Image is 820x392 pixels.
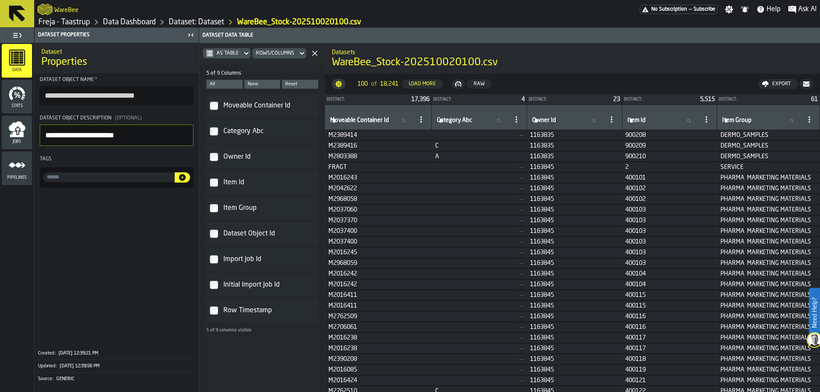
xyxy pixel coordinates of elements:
[720,292,817,299] span: PHARMA MARKETING MATERIALS
[530,324,618,331] span: 1163845
[54,5,79,14] h2: Sub Title
[210,200,315,217] label: InputCheckbox-label-react-aria3624612195-:rdg:
[210,306,218,315] input: InputCheckbox-label-react-aria3624612195-:rdk:
[210,251,315,268] label: InputCheckbox-label-react-aria3624612195-:rdi:
[435,270,524,277] span: —
[435,292,524,299] span: —
[40,157,52,162] span: Tags
[530,292,618,299] span: 1163845
[720,249,817,256] span: PHARMA MARKETING MATERIALS
[722,117,752,124] span: label
[328,356,428,363] span: M2390208
[530,174,618,181] span: 1163845
[328,153,428,160] span: M2803388
[169,17,224,27] a: link-to-/wh/i/36c4991f-68ef-4ca7-ab45-a2252c911eea/data/datasets/
[328,345,428,352] span: M2016238
[210,229,218,238] input: InputCheckbox-label-react-aria3624612195-:rdh:
[720,115,801,126] input: label
[357,81,368,87] span: 100
[222,125,313,138] div: InputCheckbox-react-aria3624612195-:rdd:
[627,117,646,124] span: label
[206,70,241,76] div: 5 of 9 Columns
[530,238,618,245] span: 1163845
[625,324,714,331] span: 400116
[2,80,32,114] li: menu Stats
[371,81,377,87] span: of
[717,94,820,105] div: StatList-item-Distinct:
[328,217,428,224] span: M2037370
[435,238,524,245] span: —
[435,377,524,384] span: —
[435,260,524,267] span: —
[330,117,389,124] span: label
[613,96,620,102] span: 23
[38,347,195,360] button: Created:[DATE] 12:39:21 PM
[530,142,618,149] span: 1163835
[210,127,218,136] input: InputCheckbox-label-react-aria3624612195-:rdd:
[720,153,817,160] span: DERMO_SAMPLES
[103,17,156,27] a: link-to-/wh/i/36c4991f-68ef-4ca7-ab45-a2252c911eea/data
[811,96,818,102] span: 61
[38,376,56,382] div: Source
[351,77,450,91] div: ButtonLoadMore-Load More-Prev-First-Last
[210,178,218,187] input: InputCheckbox-label-react-aria3624612195-:rdf:
[721,5,737,14] label: button-toggle-Settings
[435,313,524,320] span: —
[210,302,315,319] label: InputCheckbox-label-react-aria3624612195-:rdk:
[282,80,318,89] button: button-
[432,94,527,105] div: StatList-item-Distinct:
[625,217,714,224] span: 400103
[625,174,714,181] span: 400101
[56,376,74,382] span: GENERIC
[328,270,428,277] span: M2016242
[799,79,813,89] button: button-
[737,5,753,14] label: button-toggle-Notifications
[210,102,218,110] input: InputCheckbox-label-react-aria3624612195-:rdc:
[328,366,428,373] span: M2016085
[640,5,717,14] a: link-to-/wh/i/36c4991f-68ef-4ca7-ab45-a2252c911eea/pricing/
[625,313,714,320] span: 400116
[210,174,315,191] label: InputCheckbox-label-react-aria3624612195-:rdf:
[433,97,518,102] div: Distinct:
[625,142,714,149] span: 900209
[651,6,687,12] span: No Subscription
[720,281,817,288] span: PHARMA MARKETING MATERIALS
[325,43,820,74] div: title-WareBee_Stock-202510020100.csv
[720,313,817,320] span: PHARMA MARKETING MATERIALS
[720,217,817,224] span: PHARMA MARKETING MATERIALS
[222,227,313,241] div: InputCheckbox-react-aria3624612195-:rdh:
[625,302,714,309] span: 400115
[435,334,524,341] span: —
[203,48,251,58] div: DropdownMenuValue-table
[38,360,195,372] div: KeyValueItem-Updated
[689,6,692,12] span: —
[530,345,618,352] span: 1163845
[720,302,817,309] span: PHARMA MARKETING MATERIALS
[380,81,398,87] span: 18,241
[720,366,817,373] span: PHARMA MARKETING MATERIALS
[411,96,430,102] span: 17,396
[328,313,428,320] span: M2762509
[625,185,714,192] span: 400102
[530,281,618,288] span: 1163845
[210,276,315,293] label: InputCheckbox-label-react-aria3624612195-:rdj:
[328,334,428,341] span: M2016238
[470,81,488,87] div: Raw
[435,366,524,373] span: —
[810,289,819,337] label: Need Help?
[328,324,428,331] span: M2706061
[720,142,817,149] span: DERMO_SAMPLES
[625,292,714,299] span: 400115
[435,153,524,160] span: A
[206,328,318,333] div: 5 of 9 columns visible
[529,97,610,102] div: Distinct:
[38,363,59,369] div: Updated
[521,96,525,102] span: 4
[720,334,817,341] span: PHARMA MARKETING MATERIALS
[435,249,524,256] span: —
[328,249,428,256] span: M2016245
[210,153,218,161] input: InputCheckbox-label-react-aria3624612195-:rde:
[40,116,111,121] span: Dataset object description
[720,206,817,213] span: PHARMA MARKETING MATERIALS
[327,97,408,102] div: Distinct:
